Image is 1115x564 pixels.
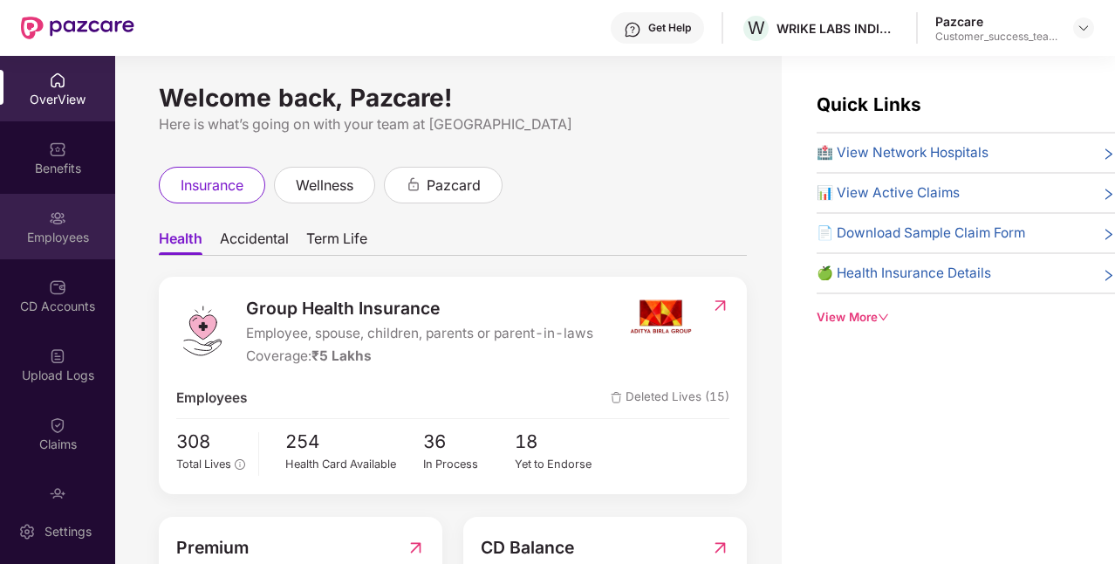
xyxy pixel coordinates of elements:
[49,347,66,365] img: svg+xml;base64,PHN2ZyBpZD0iVXBsb2FkX0xvZ3MiIGRhdGEtbmFtZT0iVXBsb2FkIExvZ3MiIHhtbG5zPSJodHRwOi8vd3...
[515,456,607,473] div: Yet to Endorse
[1102,226,1115,244] span: right
[49,141,66,158] img: svg+xml;base64,PHN2ZyBpZD0iQmVuZWZpdHMiIHhtbG5zPSJodHRwOi8vd3d3LnczLm9yZy8yMDAwL3N2ZyIgd2lkdGg9Ij...
[159,230,202,255] span: Health
[220,230,289,255] span: Accidental
[311,347,372,364] span: ₹5 Lakhs
[407,534,425,561] img: RedirectIcon
[39,523,97,540] div: Settings
[159,91,747,105] div: Welcome back, Pazcare!
[176,534,249,561] span: Premium
[817,223,1025,244] span: 📄 Download Sample Claim Form
[1102,266,1115,284] span: right
[49,72,66,89] img: svg+xml;base64,PHN2ZyBpZD0iSG9tZSIgeG1sbnM9Imh0dHA6Ly93d3cudzMub3JnLzIwMDAvc3ZnIiB3aWR0aD0iMjAiIG...
[21,17,134,39] img: New Pazcare Logo
[296,175,353,196] span: wellness
[176,428,245,457] span: 308
[159,113,747,135] div: Here is what’s going on with your team at [GEOGRAPHIC_DATA]
[1077,21,1091,35] img: svg+xml;base64,PHN2ZyBpZD0iRHJvcGRvd24tMzJ4MzIiIHhtbG5zPSJodHRwOi8vd3d3LnczLm9yZy8yMDAwL3N2ZyIgd2...
[423,456,516,473] div: In Process
[246,295,593,321] span: Group Health Insurance
[1102,186,1115,203] span: right
[817,142,988,163] span: 🏥 View Network Hospitals
[1102,146,1115,163] span: right
[648,21,691,35] div: Get Help
[817,182,960,203] span: 📊 View Active Claims
[878,312,889,323] span: down
[406,176,421,192] div: animation
[817,93,921,115] span: Quick Links
[711,297,729,314] img: RedirectIcon
[711,534,729,561] img: RedirectIcon
[49,279,66,296] img: svg+xml;base64,PHN2ZyBpZD0iQ0RfQWNjb3VudHMiIGRhdGEtbmFtZT0iQ0QgQWNjb3VudHMiIHhtbG5zPSJodHRwOi8vd3...
[628,295,694,339] img: insurerIcon
[611,392,622,403] img: deleteIcon
[817,308,1115,327] div: View More
[49,416,66,434] img: svg+xml;base64,PHN2ZyBpZD0iQ2xhaW0iIHhtbG5zPSJodHRwOi8vd3d3LnczLm9yZy8yMDAwL3N2ZyIgd2lkdGg9IjIwIi...
[285,456,423,473] div: Health Card Available
[935,30,1057,44] div: Customer_success_team_lead
[176,305,229,357] img: logo
[18,523,36,540] img: svg+xml;base64,PHN2ZyBpZD0iU2V0dGluZy0yMHgyMCIgeG1sbnM9Imh0dHA6Ly93d3cudzMub3JnLzIwMDAvc3ZnIiB3aW...
[423,428,516,457] span: 36
[235,459,244,469] span: info-circle
[427,175,481,196] span: pazcard
[481,534,574,561] span: CD Balance
[176,388,247,409] span: Employees
[748,17,765,38] span: W
[176,457,231,471] span: Total Lives
[935,13,1057,30] div: Pazcare
[49,485,66,503] img: svg+xml;base64,PHN2ZyBpZD0iRW5kb3JzZW1lbnRzIiB4bWxucz0iaHR0cDovL3d3dy53My5vcmcvMjAwMC9zdmciIHdpZH...
[624,21,641,38] img: svg+xml;base64,PHN2ZyBpZD0iSGVscC0zMngzMiIgeG1sbnM9Imh0dHA6Ly93d3cudzMub3JnLzIwMDAvc3ZnIiB3aWR0aD...
[246,346,593,367] div: Coverage:
[776,20,899,37] div: WRIKE LABS INDIA PRIVATE LIMITED
[285,428,423,457] span: 254
[246,323,593,344] span: Employee, spouse, children, parents or parent-in-laws
[306,230,367,255] span: Term Life
[49,210,66,227] img: svg+xml;base64,PHN2ZyBpZD0iRW1wbG95ZWVzIiB4bWxucz0iaHR0cDovL3d3dy53My5vcmcvMjAwMC9zdmciIHdpZHRoPS...
[611,388,729,409] span: Deleted Lives (15)
[817,263,991,284] span: 🍏 Health Insurance Details
[181,175,243,196] span: insurance
[515,428,607,457] span: 18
